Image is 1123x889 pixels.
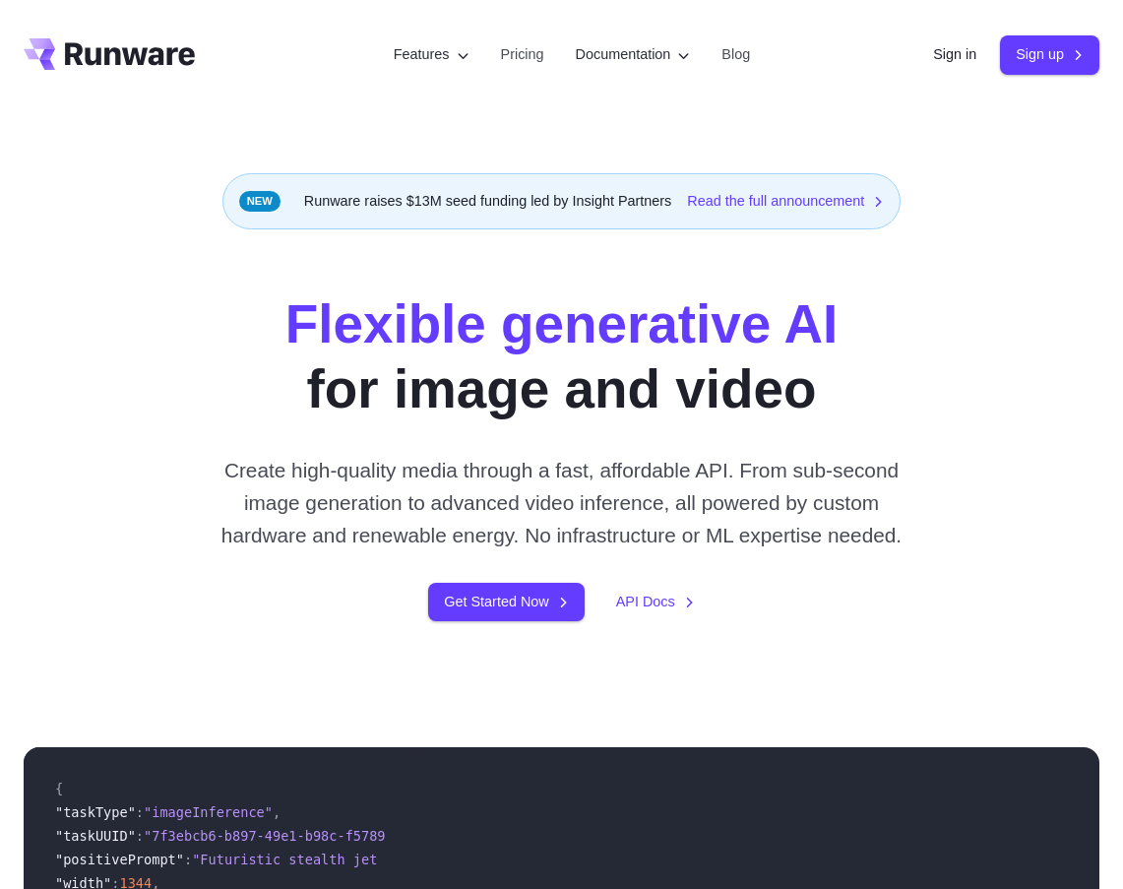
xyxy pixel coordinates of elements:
span: "positivePrompt" [55,852,184,867]
span: : [136,804,144,820]
a: Get Started Now [428,583,584,621]
a: Blog [721,43,750,66]
div: Runware raises $13M seed funding led by Insight Partners [222,173,902,229]
label: Features [394,43,469,66]
a: Pricing [501,43,544,66]
span: "taskType" [55,804,136,820]
span: : [136,828,144,844]
span: "7f3ebcb6-b897-49e1-b98c-f5789d2d40d7" [144,828,450,844]
span: "taskUUID" [55,828,136,844]
span: , [273,804,281,820]
span: { [55,781,63,796]
p: Create high-quality media through a fast, affordable API. From sub-second image generation to adv... [218,454,906,552]
a: Sign in [933,43,976,66]
span: "imageInference" [144,804,273,820]
label: Documentation [576,43,691,66]
a: Read the full announcement [687,190,884,213]
h1: for image and video [285,292,839,422]
a: Sign up [1000,35,1099,74]
a: API Docs [616,591,695,613]
a: Go to / [24,38,195,70]
span: "Futuristic stealth jet streaking through a neon-lit cityscape with glowing purple exhaust" [192,852,925,867]
span: : [184,852,192,867]
strong: Flexible generative AI [285,293,839,354]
